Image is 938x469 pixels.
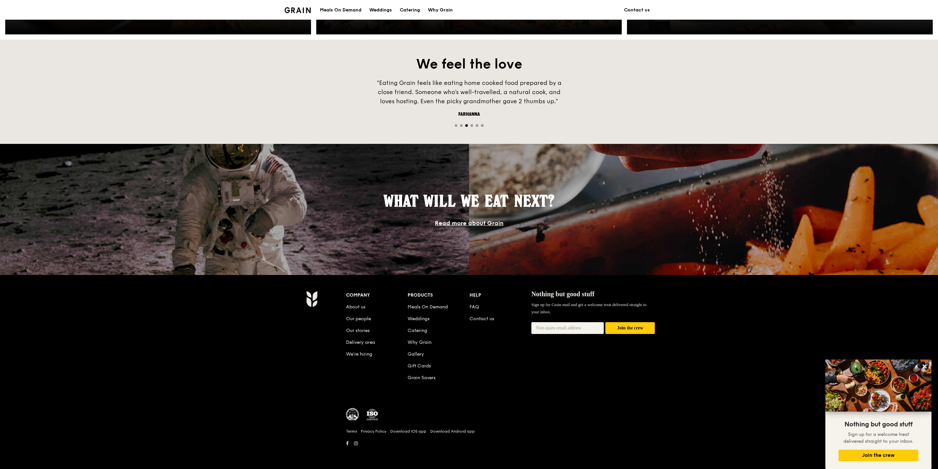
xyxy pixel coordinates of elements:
[369,0,392,20] div: Weddings
[531,290,595,298] span: Nothing but good stuff
[408,304,448,310] a: Meals On Demand
[306,291,318,307] img: Grain
[384,191,555,210] span: What will we eat next?
[825,360,931,412] img: DSC07876-Edit02-Large.jpeg
[396,0,424,20] a: Catering
[620,0,654,20] a: Contact us
[408,340,432,345] a: Why Grain
[465,124,468,127] span: Go to slide 3
[408,375,435,381] a: Grain Savers
[424,0,457,20] a: Why Grain
[531,302,647,314] span: Sign up for Grain mail and get a welcome treat delivered straight to your inbox.
[408,351,424,357] a: Gallery
[469,291,531,300] div: Help
[843,432,913,444] span: Sign up for a welcome treat delivered straight to your inbox.
[400,0,420,20] div: Catering
[346,408,359,421] img: MUIS Halal Certified
[285,7,311,13] img: Grain
[346,316,371,322] a: Our people
[346,429,357,434] a: Terms
[919,361,930,372] button: Close
[469,304,479,310] a: FAQ
[844,420,912,428] span: Nothing but good stuff
[346,291,408,300] div: Company
[481,124,484,127] span: Go to slide 6
[838,450,918,461] button: Join the crew
[605,322,655,334] button: Join the crew
[408,363,431,369] a: Gift Cards
[346,304,365,310] a: About us
[460,124,463,127] span: Go to slide 2
[428,0,453,20] div: Why Grain
[281,448,658,453] h6: Revision
[371,111,567,118] div: Farhanna
[320,0,361,20] div: Meals On Demand
[365,0,396,20] a: Weddings
[346,328,370,333] a: Our stories
[346,351,372,357] a: We’re hiring
[469,316,494,322] a: Contact us
[470,124,473,127] span: Go to slide 4
[435,220,504,227] a: Read more about Grain
[430,429,475,434] a: Download Android app
[408,316,430,322] a: Weddings
[408,291,469,300] div: Products
[361,429,386,434] a: Privacy Policy
[371,78,567,106] div: “Eating Grain feels like eating home cooked food prepared by a close friend. Someone who’s well-t...
[408,328,427,333] a: Catering
[476,124,478,127] span: Go to slide 5
[346,340,375,345] a: Delivery area
[390,429,426,434] a: Download iOS app
[455,124,457,127] span: Go to slide 1
[531,322,604,334] input: Non-spam email address
[366,408,379,421] img: ISO Certified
